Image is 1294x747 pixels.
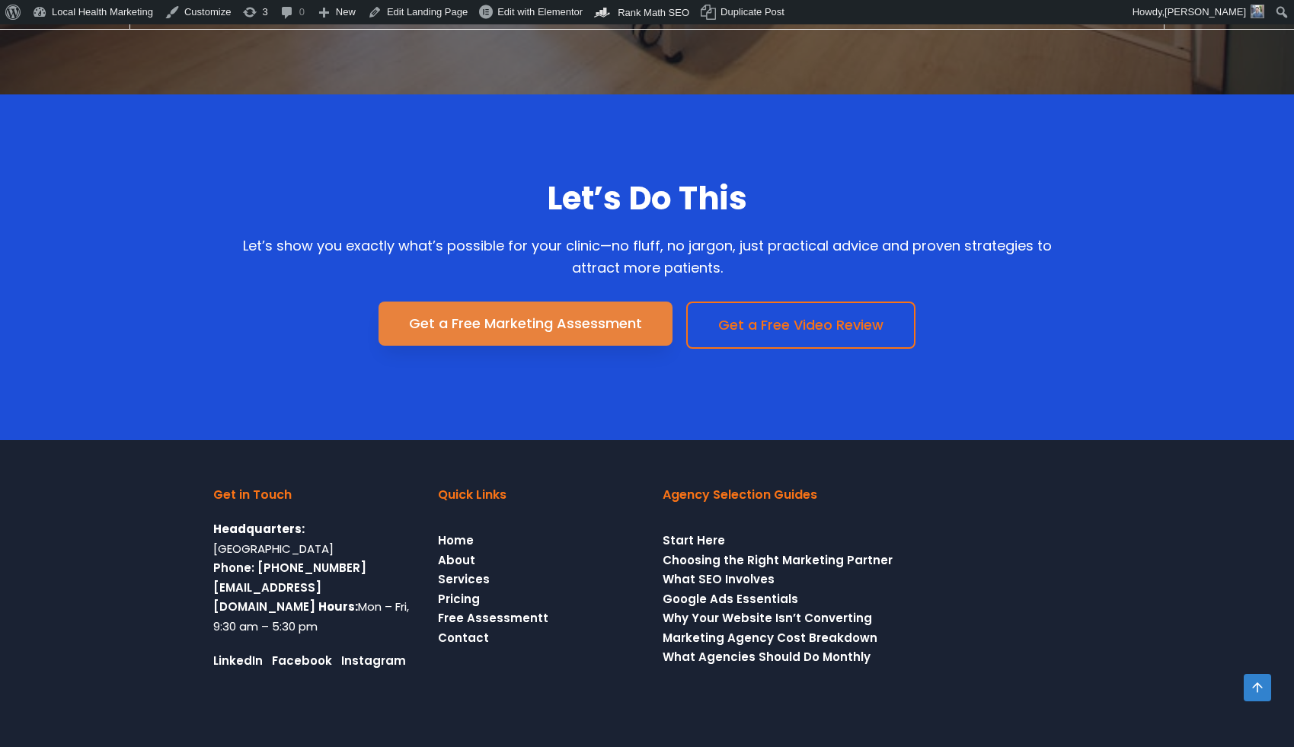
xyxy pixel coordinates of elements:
a: Marketing Agency Cost Breakdown [663,630,877,646]
a: Start Here [663,532,725,548]
div: Let’s show you exactly what’s possible for your clinic—no fluff, no jargon, just practical advice... [221,235,1074,279]
div: [GEOGRAPHIC_DATA] Mon – Fri, 9:30 am – 5:30 pm [213,519,415,636]
a: Home [438,532,474,548]
strong: Headquarters: [213,521,305,537]
a: Why Your Website Isn’t Converting [663,610,872,626]
a: Instagram [341,653,406,669]
a: Pricing [438,591,480,607]
span: Rank Math SEO [618,7,689,18]
h6: Get in Touch [213,486,415,504]
a: About [438,552,475,568]
a: Contact [438,630,489,646]
a: What Agencies Should Do Monthly [663,649,871,665]
a: Free Assessmentt [438,610,548,626]
a: Choosing the Right Marketing Partner [663,552,893,568]
span: [PERSON_NAME] [1165,6,1246,18]
span: Edit with Elementor [497,6,583,18]
h2: Let’s Do This [221,178,1074,220]
a: Get a Free Video Review [686,302,915,349]
a: LinkedIn [213,653,263,669]
span: Get a Free Video Review [718,318,883,332]
a: Phone: [PHONE_NUMBER] [213,560,366,576]
span: Get a Free Marketing Assessment [409,317,642,330]
a: Get a Free Marketing Assessment [379,302,673,346]
a: [EMAIL_ADDRESS][DOMAIN_NAME] [213,579,321,615]
h6: Agency Selection Guides [663,486,908,504]
a: Google Ads Essentials [663,591,798,607]
h6: Quick Links [438,486,640,504]
a: Facebook [272,653,332,669]
strong: Hours: [318,599,358,615]
a: Services [438,571,490,587]
a: What SEO Involves [663,571,775,587]
a: Scroll to top [1244,674,1271,701]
